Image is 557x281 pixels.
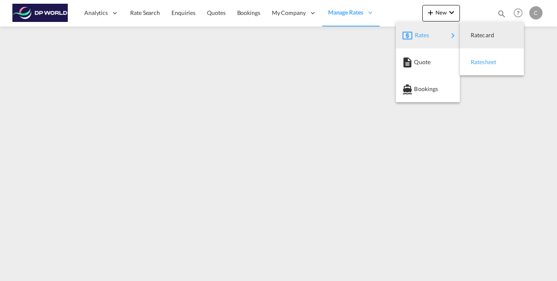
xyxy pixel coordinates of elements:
[396,75,460,102] button: Bookings
[467,52,517,72] div: Ratesheet
[471,54,480,70] span: Ratesheet
[467,25,517,46] div: Ratecard
[415,27,425,43] span: Rates
[471,27,480,43] span: Ratecard
[448,31,458,41] md-icon: icon-chevron-right
[402,79,453,99] div: Bookings
[414,54,423,70] span: Quote
[414,81,423,97] span: Bookings
[402,52,453,72] div: Quote
[396,48,460,75] button: Quote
